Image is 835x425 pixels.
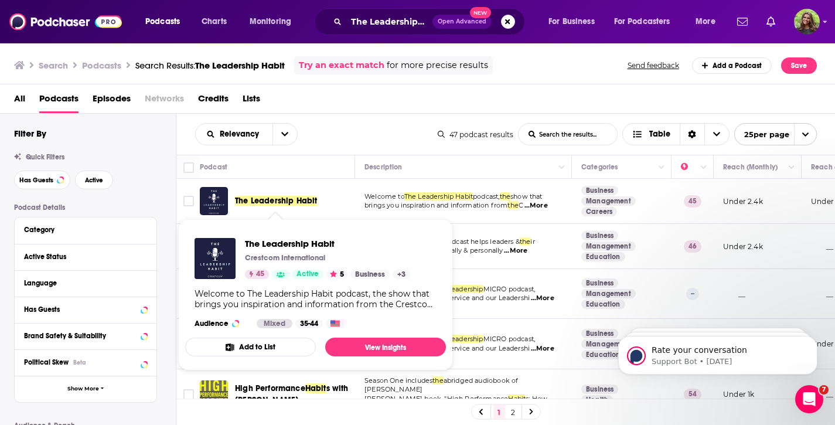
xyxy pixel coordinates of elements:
div: Search Results: [135,60,285,71]
span: Podcasts [145,13,180,30]
a: Business [581,278,618,288]
button: Has Guests [24,302,147,317]
span: Show More [67,386,99,392]
span: Monitoring [250,13,291,30]
a: Management [581,196,636,206]
span: teams to thrive, professionally & personally [364,246,503,254]
h3: Audience [195,319,247,328]
div: Mixed [257,319,292,328]
a: Business [350,270,390,279]
span: Political Skew [24,358,69,366]
button: Column Actions [555,161,569,175]
span: Leadership [448,285,483,293]
p: Under 2.4k [723,242,763,251]
span: ...More [531,344,554,353]
a: High Performance Habits with Brendon Burchard [200,380,228,409]
div: Reach (Monthly) [723,160,778,174]
div: Welcome to The Leadership Habit podcast, the show that brings you inspiration and information fro... [195,288,437,310]
div: 47 podcast results [438,130,513,139]
p: Under 2.4k [723,196,763,206]
span: Active [296,268,319,280]
img: The Leadership Habit [195,238,236,279]
button: open menu [687,12,730,31]
a: Try an exact match [299,59,384,72]
button: Show More [15,376,156,402]
p: __ [811,242,833,251]
button: open menu [241,12,306,31]
a: All [14,89,25,113]
iframe: Intercom live chat [795,385,823,413]
a: Credits [198,89,229,113]
div: Description [364,160,402,174]
span: Habit [305,383,326,393]
div: Search podcasts, credits, & more... [325,8,536,35]
span: New [470,7,491,18]
button: open menu [606,12,687,31]
a: Business [581,329,618,338]
span: Welcome to [364,192,404,200]
button: Language [24,276,147,290]
p: 45 [684,195,701,207]
span: Open Advanced [438,19,486,25]
p: Crestcom International [245,253,325,263]
span: Lists [243,89,260,113]
span: The Leadership Habit [235,196,317,206]
span: ...More [524,201,548,210]
a: Search Results:The Leadership Habit [135,60,285,71]
button: Column Actions [655,161,669,175]
p: -- [686,288,699,300]
a: Business [581,385,618,394]
a: Management [581,289,636,298]
span: Active [85,177,103,183]
span: for more precise results [387,59,488,72]
span: Leadership [448,335,483,343]
div: Brand Safety & Suitability [24,332,137,340]
div: Podcast [200,160,227,174]
a: Education [581,252,625,261]
span: [PERSON_NAME] book, "High Performance [364,395,508,403]
span: ...More [504,246,527,256]
h3: Podcasts [82,60,121,71]
img: Podchaser - Follow, Share and Rate Podcasts [9,11,122,33]
button: Active [75,171,113,189]
a: Add a Podcast [692,57,772,74]
a: The Leadership Habit [245,238,410,249]
input: Search podcasts, credits, & more... [346,12,432,31]
div: Category [24,226,139,234]
span: Habit [508,395,526,403]
a: Careers [581,207,617,216]
p: __ [811,289,833,299]
span: The Leadership Habit [404,192,473,200]
span: Toggle select row [183,389,194,400]
a: Education [581,300,625,309]
button: Choose View [622,123,730,145]
a: The Leadership Habit [200,187,228,215]
span: 25 per page [735,125,789,144]
span: the [500,192,511,200]
button: Brand Safety & Suitability [24,328,147,343]
span: More [696,13,715,30]
span: brings you inspiration and information from [364,201,507,209]
span: Charts [202,13,227,30]
span: High Performance [235,383,305,393]
a: Active [292,270,323,279]
span: 45 [256,268,264,280]
img: User Profile [794,9,820,35]
a: Business [581,186,618,195]
span: show that [510,192,543,200]
span: Relevancy [220,130,263,138]
button: Column Actions [697,161,711,175]
span: Logged in as reagan34226 [794,9,820,35]
button: Save [781,57,817,74]
button: Show profile menu [794,9,820,35]
button: open menu [540,12,609,31]
button: Active Status [24,249,147,264]
span: Podcasts [39,89,79,113]
span: C [519,201,523,209]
